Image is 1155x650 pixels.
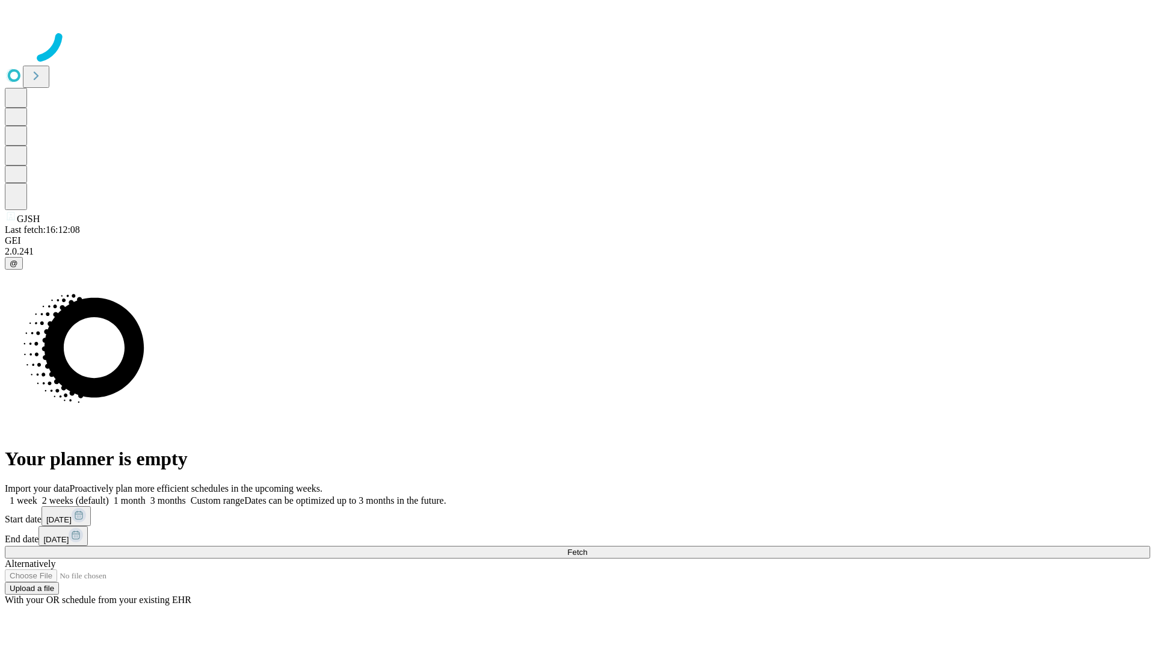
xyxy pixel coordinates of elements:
[5,246,1150,257] div: 2.0.241
[43,535,69,544] span: [DATE]
[5,546,1150,559] button: Fetch
[191,495,244,506] span: Custom range
[5,506,1150,526] div: Start date
[46,515,72,524] span: [DATE]
[70,483,322,494] span: Proactively plan more efficient schedules in the upcoming weeks.
[10,259,18,268] span: @
[5,483,70,494] span: Import your data
[5,257,23,270] button: @
[5,595,191,605] span: With your OR schedule from your existing EHR
[5,526,1150,546] div: End date
[5,235,1150,246] div: GEI
[5,582,59,595] button: Upload a file
[5,559,55,569] span: Alternatively
[150,495,186,506] span: 3 months
[10,495,37,506] span: 1 week
[38,526,88,546] button: [DATE]
[114,495,146,506] span: 1 month
[42,506,91,526] button: [DATE]
[244,495,446,506] span: Dates can be optimized up to 3 months in the future.
[42,495,109,506] span: 2 weeks (default)
[17,214,40,224] span: GJSH
[567,548,587,557] span: Fetch
[5,448,1150,470] h1: Your planner is empty
[5,224,80,235] span: Last fetch: 16:12:08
